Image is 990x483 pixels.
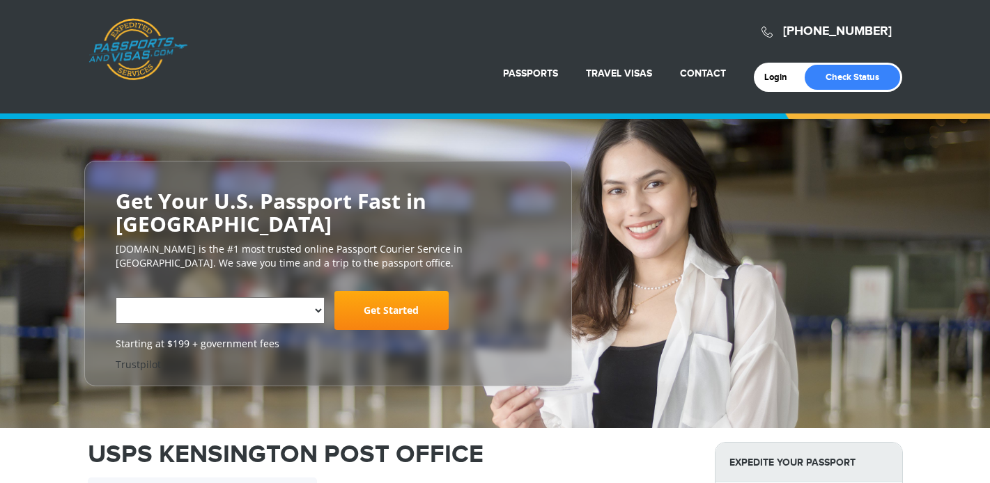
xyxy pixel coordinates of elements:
a: [PHONE_NUMBER] [783,24,892,39]
a: Login [764,72,797,83]
h2: Get Your U.S. Passport Fast in [GEOGRAPHIC_DATA] [116,189,541,235]
a: Passports [503,68,558,79]
a: Get Started [334,291,449,330]
a: Travel Visas [586,68,652,79]
strong: Expedite Your Passport [716,443,902,482]
h1: USPS KENSINGTON POST OFFICE [88,442,694,467]
span: Starting at $199 + government fees [116,337,541,351]
a: Check Status [805,65,900,90]
a: Contact [680,68,726,79]
p: [DOMAIN_NAME] is the #1 most trusted online Passport Courier Service in [GEOGRAPHIC_DATA]. We sav... [116,242,541,270]
a: Trustpilot [116,358,161,371]
a: Passports & [DOMAIN_NAME] [88,18,187,81]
